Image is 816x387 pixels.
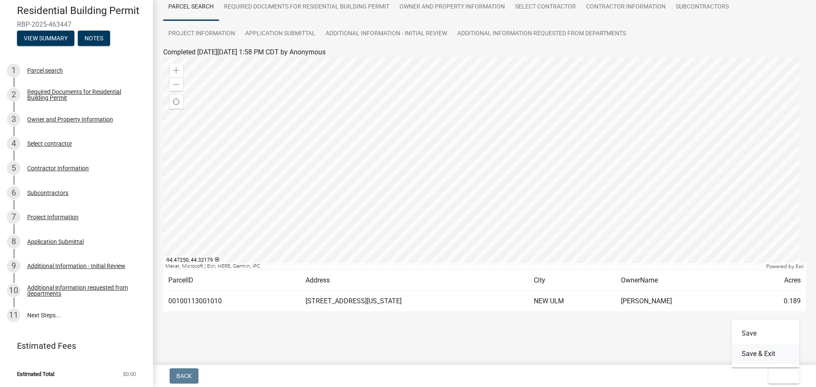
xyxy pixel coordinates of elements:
[775,373,788,379] span: Exit
[17,20,136,28] span: RBP-2025-463447
[27,141,72,147] div: Select contractor
[7,137,20,150] div: 4
[163,20,240,48] a: Project Information
[731,323,799,344] button: Save
[78,31,110,46] button: Notes
[300,291,529,312] td: [STREET_ADDRESS][US_STATE]
[7,308,20,322] div: 11
[27,285,139,297] div: Additional information requested from departments
[7,259,20,273] div: 9
[300,270,529,291] td: Address
[176,373,192,379] span: Back
[768,368,799,384] button: Exit
[163,263,764,270] div: Maxar, Microsoft | Esri, HERE, Garmin, iPC
[529,270,615,291] td: City
[747,270,806,291] td: Acres
[731,320,799,367] div: Exit
[170,368,198,384] button: Back
[27,165,89,171] div: Contractor Information
[529,291,615,312] td: NEW ULM
[17,371,54,377] span: Estimated Total
[170,64,183,77] div: Zoom in
[7,337,139,354] a: Estimated Fees
[7,186,20,200] div: 6
[27,68,63,73] div: Parcel search
[27,190,68,196] div: Subcontractors
[7,88,20,102] div: 2
[170,95,183,109] div: Find my location
[616,270,748,291] td: OwnerName
[747,291,806,312] td: 0.189
[764,263,806,270] div: Powered by
[163,48,326,56] span: Completed [DATE][DATE] 1:58 PM CDT by Anonymous
[163,270,300,291] td: ParcelID
[452,20,631,48] a: Additional information requested from departments
[7,64,20,77] div: 1
[78,35,110,42] wm-modal-confirm: Notes
[7,161,20,175] div: 5
[27,263,125,269] div: Additional Information - Initial Review
[320,20,452,48] a: Additional Information - Initial Review
[731,344,799,364] button: Save & Exit
[240,20,320,48] a: Application Submittal
[27,116,113,122] div: Owner and Property Information
[7,210,20,224] div: 7
[796,263,804,269] a: Esri
[616,291,748,312] td: [PERSON_NAME]
[123,371,136,377] span: $0.00
[27,239,84,245] div: Application Submittal
[17,35,74,42] wm-modal-confirm: Summary
[7,284,20,297] div: 10
[27,214,79,220] div: Project Information
[7,113,20,126] div: 3
[163,291,300,312] td: 00100113001010
[170,77,183,91] div: Zoom out
[7,235,20,249] div: 8
[17,31,74,46] button: View Summary
[17,5,146,17] h4: Residential Building Permit
[27,89,139,101] div: Required Documents for Residential Building Permit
